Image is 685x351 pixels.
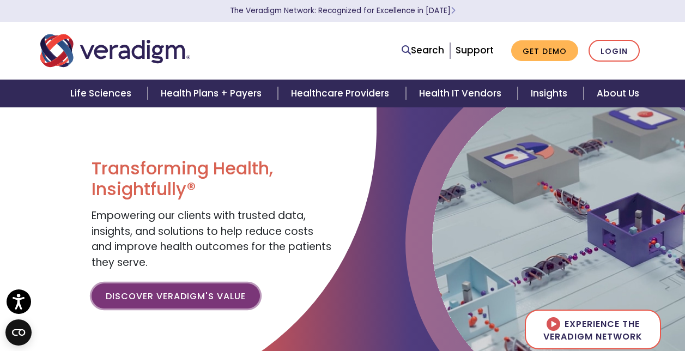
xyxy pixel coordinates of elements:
a: Health Plans + Payers [148,80,278,107]
a: Healthcare Providers [278,80,405,107]
a: Insights [518,80,584,107]
a: Health IT Vendors [406,80,518,107]
button: Open CMP widget [5,319,32,346]
h1: Transforming Health, Insightfully® [92,158,334,200]
a: Discover Veradigm's Value [92,283,260,308]
a: The Veradigm Network: Recognized for Excellence in [DATE]Learn More [230,5,456,16]
a: Get Demo [511,40,578,62]
a: Support [456,44,494,57]
a: About Us [584,80,652,107]
a: Life Sciences [57,80,148,107]
a: Login [589,40,640,62]
a: Search [402,43,444,58]
span: Empowering our clients with trusted data, insights, and solutions to help reduce costs and improv... [92,208,331,270]
span: Learn More [451,5,456,16]
img: Veradigm logo [40,33,190,69]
